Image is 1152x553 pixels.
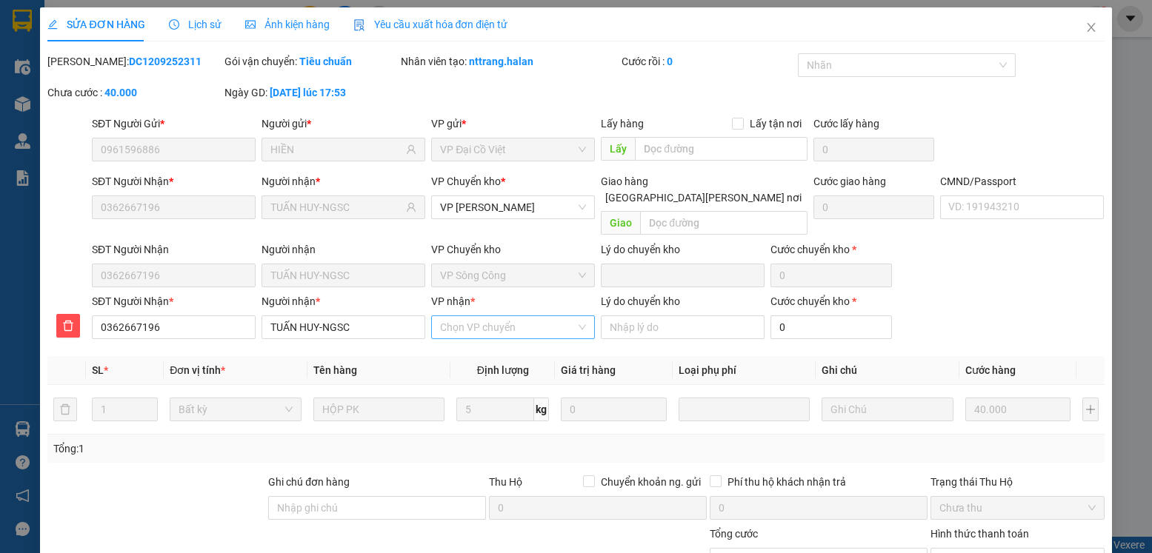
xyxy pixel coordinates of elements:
div: SĐT Người Gửi [92,115,256,132]
div: Người gửi [262,115,425,132]
span: VP nhận [431,295,470,307]
button: Close [1071,7,1112,49]
label: Cước giao hàng [813,175,886,187]
b: nttrang.halan [469,56,533,67]
div: Chưa cước : [47,84,221,101]
div: Lý do chuyển kho [601,241,765,258]
span: Lấy hàng [601,118,644,130]
div: Người nhận [262,173,425,190]
th: Ghi chú [816,356,959,385]
span: delete [57,320,79,332]
span: Cước hàng [965,364,1016,376]
span: SỬA ĐƠN HÀNG [47,19,144,30]
div: Nhân viên tạo: [401,53,619,70]
b: DC1209252311 [129,56,202,67]
div: Người nhận [262,241,425,258]
span: user [406,202,416,212]
span: Bất kỳ [179,398,293,420]
span: Giá trị hàng [561,364,616,376]
b: 40.000 [104,87,137,98]
div: VP gửi [431,115,595,132]
span: Lịch sử [169,19,222,30]
div: SĐT Người Nhận [92,241,256,258]
input: Tên người gửi [270,141,403,158]
span: user [406,144,416,155]
div: SĐT Người Nhận [92,293,256,309]
input: Cước lấy hàng [813,138,935,161]
th: Loại phụ phí [673,356,816,385]
div: Cước chuyển kho [770,241,892,258]
div: SĐT Người Nhận [92,173,256,190]
input: Dọc đường [635,137,807,161]
span: Phí thu hộ khách nhận trả [722,474,852,490]
span: SL [92,364,104,376]
img: icon [353,19,365,31]
input: Cước giao hàng [813,195,935,219]
span: Chuyển khoản ng. gửi [595,474,707,490]
label: Ghi chú đơn hàng [268,476,350,488]
span: Giao [601,211,640,235]
input: Lý do chuyển kho [601,315,765,339]
label: Lý do chuyển kho [601,295,680,307]
label: Cước lấy hàng [813,118,879,130]
span: Ảnh kiện hàng [245,19,330,30]
input: Tên người nhận [262,315,425,339]
input: SĐT người nhận [92,315,256,339]
span: kg [534,398,549,421]
span: picture [245,19,256,30]
label: Hình thức thanh toán [930,528,1029,540]
input: 0 [561,398,666,421]
span: Định lượng [477,364,529,376]
div: Người nhận [262,293,425,309]
div: Ngày GD: [224,84,398,101]
button: delete [56,314,80,338]
input: Dọc đường [640,211,807,235]
b: Tiêu chuẩn [299,56,352,67]
b: [DATE] lúc 17:53 [270,87,346,98]
input: VD: Bàn, Ghế [313,398,445,421]
div: Trạng thái Thu Hộ [930,474,1104,490]
b: 0 [667,56,673,67]
div: CMND/Passport [940,173,1104,190]
span: VP Sông Công [440,264,586,286]
span: close [1085,21,1097,33]
span: VP Đại Cồ Việt [440,138,586,161]
div: Cước chuyển kho [770,293,892,309]
span: Giao hàng [601,175,648,187]
span: clock-circle [169,19,179,30]
button: delete [53,398,77,421]
span: edit [47,19,58,30]
div: Cước rồi : [622,53,795,70]
input: Tên người nhận [270,199,403,215]
input: Ghi Chú [822,398,953,421]
span: Tổng cước [710,528,758,540]
span: Đơn vị tính [170,364,225,376]
span: Yêu cầu xuất hóa đơn điện tử [353,19,508,30]
div: VP Chuyển kho [431,241,595,258]
span: Chưa thu [939,497,1095,519]
span: Tên hàng [313,364,357,376]
span: VP Yên Bình [440,196,586,218]
span: VP Chuyển kho [431,175,501,187]
div: [PERSON_NAME]: [47,53,221,70]
span: Thu Hộ [489,476,522,488]
div: Tổng: 1 [53,440,445,457]
div: Gói vận chuyển: [224,53,398,70]
input: Ghi chú đơn hàng [268,496,486,520]
span: Lấy [601,137,635,161]
input: 0 [965,398,1071,421]
span: Lấy tận nơi [744,115,808,132]
button: plus [1082,398,1098,421]
span: [GEOGRAPHIC_DATA][PERSON_NAME] nơi [599,190,808,206]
